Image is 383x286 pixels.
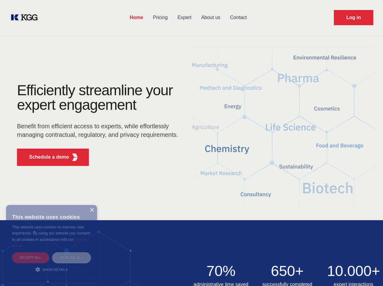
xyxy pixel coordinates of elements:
[12,266,91,272] div: Show details
[42,268,68,271] span: Show details
[192,264,251,278] h2: 70%
[17,149,89,166] button: Schedule a demoKGG Fifth Element RED
[196,10,225,25] a: About us
[29,153,69,161] p: Schedule a demo
[52,252,91,263] div: Decline all
[173,10,196,25] a: Expert
[12,238,86,247] a: Cookie Policy
[89,208,94,213] div: Close
[71,153,79,161] img: KGG Fifth Element RED
[334,10,373,25] a: Request Demo
[225,10,252,25] a: Contact
[258,264,317,278] h2: 650+
[148,10,173,25] a: Pricing
[12,252,49,263] div: Accept all
[125,10,148,25] a: Home
[12,210,91,224] div: This website uses cookies
[17,122,182,139] p: Benefit from efficient access to experts, while effortlessly managing contractual, regulatory, an...
[17,83,182,112] h1: Efficiently streamline your expert engagement
[192,39,376,214] img: KGG Fifth Element RED
[10,13,42,22] a: KOL Knowledge Platform: Talk to Key External Experts (KEE)
[12,225,90,242] span: This website uses cookies to improve user experience. By using our website you consent to all coo...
